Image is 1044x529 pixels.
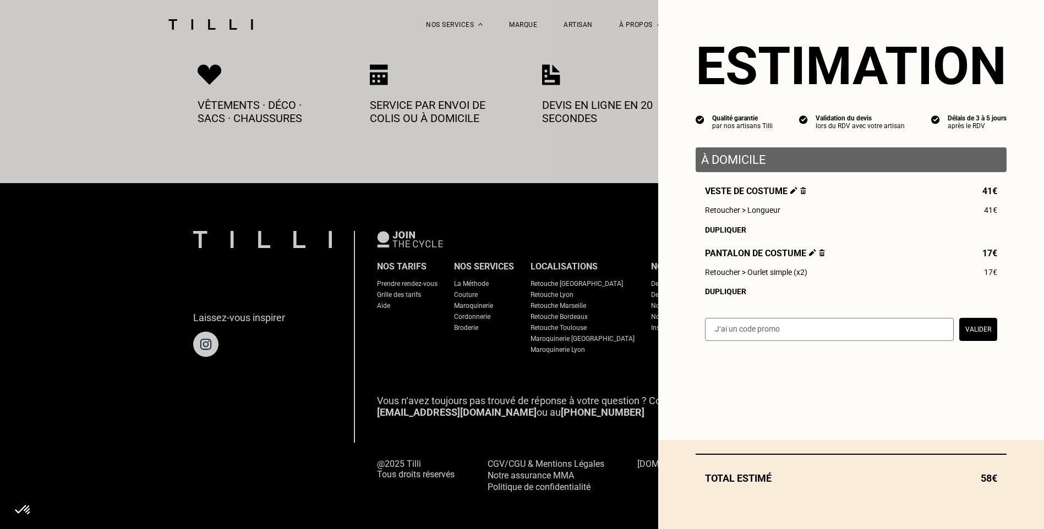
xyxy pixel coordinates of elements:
[984,206,997,214] span: 41€
[800,187,806,194] img: Supprimer
[982,186,997,196] span: 41€
[712,122,773,130] div: par nos artisans Tilli
[696,114,704,124] img: icon list info
[705,268,807,277] span: Retoucher > Ourlet simple (x2)
[981,472,997,484] span: 58€
[705,318,954,341] input: J‘ai un code promo
[816,122,905,130] div: lors du RDV avec votre artisan
[705,206,780,214] span: Retoucher > Longueur
[982,248,997,258] span: 17€
[984,268,997,277] span: 17€
[819,249,825,256] img: Supprimer
[696,35,1007,97] section: Estimation
[959,318,997,341] button: Valider
[948,122,1007,130] div: après le RDV
[799,114,808,124] img: icon list info
[816,114,905,122] div: Validation du devis
[701,153,1001,167] p: À domicile
[712,114,773,122] div: Qualité garantie
[705,225,997,234] div: Dupliquer
[809,249,816,256] img: Éditer
[931,114,940,124] img: icon list info
[705,186,806,196] span: Veste de costume
[790,187,797,194] img: Éditer
[705,248,825,258] span: Pantalon de costume
[696,472,1007,484] div: Total estimé
[705,287,997,296] div: Dupliquer
[948,114,1007,122] div: Délais de 3 à 5 jours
